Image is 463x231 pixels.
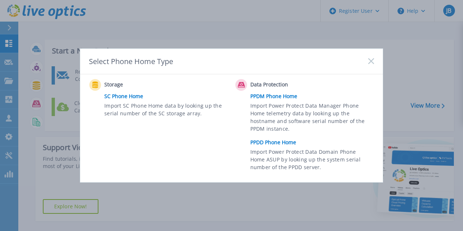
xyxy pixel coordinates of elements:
a: SC Phone Home [104,91,232,102]
div: Select Phone Home Type [89,56,174,66]
a: PPDD Phone Home [250,137,378,148]
span: Import SC Phone Home data by looking up the serial number of the SC storage array. [104,102,226,119]
span: Import Power Protect Data Domain Phone Home ASUP by looking up the system serial number of the PP... [250,148,372,173]
span: Data Protection [250,81,323,89]
a: PPDM Phone Home [250,91,378,102]
span: Storage [104,81,177,89]
span: Import Power Protect Data Manager Phone Home telemetry data by looking up the hostname and softwa... [250,102,372,135]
